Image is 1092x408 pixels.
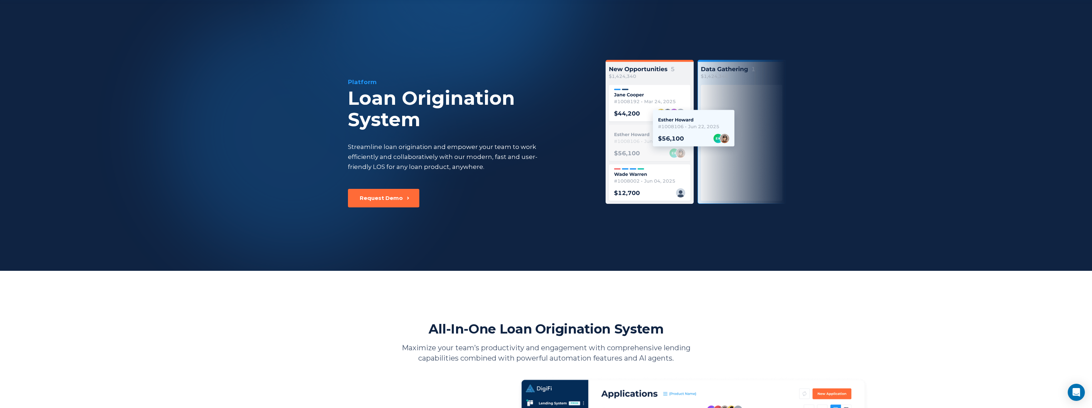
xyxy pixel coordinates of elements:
h2: All-In-One Loan Origination System [429,321,664,337]
button: Request Demo [348,189,419,207]
div: Open Intercom Messenger [1068,384,1085,401]
div: Request Demo [360,195,403,202]
div: Streamline loan origination and empower your team to work efficiently and collaboratively with ou... [348,142,551,172]
div: Platform [348,78,588,86]
div: Loan Origination System [348,88,588,130]
p: Maximize your team’s productivity and engagement with comprehensive lending capabilities combined... [391,343,701,363]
